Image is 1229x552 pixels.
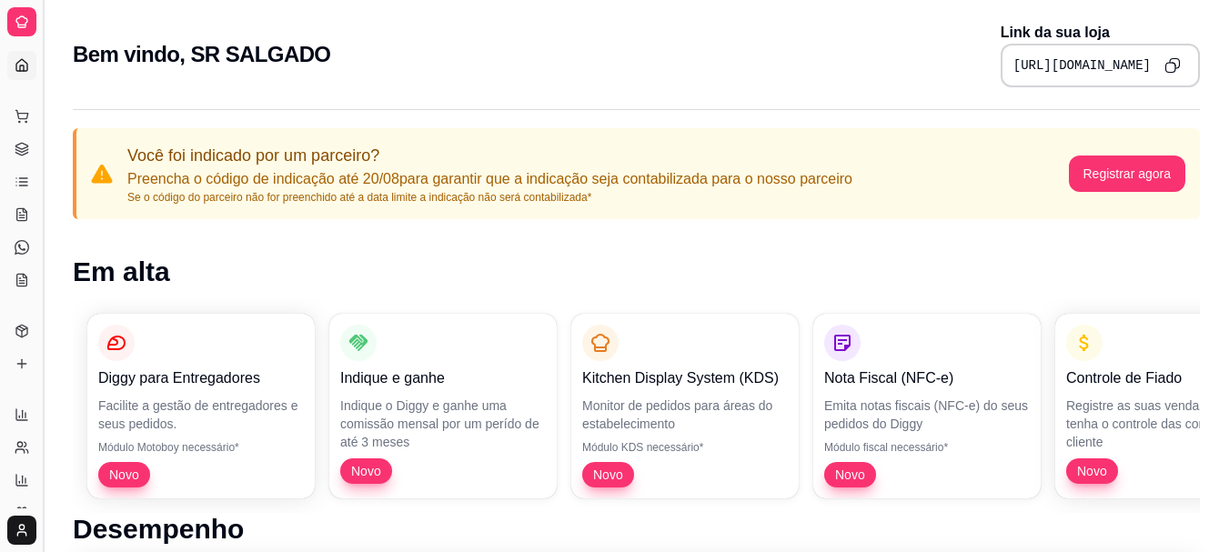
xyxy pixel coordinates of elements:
h1: Em alta [73,256,1200,288]
p: Kitchen Display System (KDS) [582,367,788,389]
p: Monitor de pedidos para áreas do estabelecimento [582,396,788,433]
p: Módulo KDS necessário* [582,440,788,455]
span: Novo [1070,462,1114,480]
p: Emita notas fiscais (NFC-e) do seus pedidos do Diggy [824,396,1030,433]
p: Facilite a gestão de entregadores e seus pedidos. [98,396,304,433]
p: Indique e ganhe [340,367,546,389]
p: Você foi indicado por um parceiro? [127,143,852,168]
button: Diggy para EntregadoresFacilite a gestão de entregadores e seus pedidos.Módulo Motoboy necessário... [87,314,315,498]
h1: Desempenho [73,513,1200,546]
p: Se o código do parceiro não for preenchido até a data limite a indicação não será contabilizada* [127,190,852,205]
button: Kitchen Display System (KDS)Monitor de pedidos para áreas do estabelecimentoMódulo KDS necessário... [571,314,799,498]
span: Novo [586,466,630,484]
p: Nota Fiscal (NFC-e) [824,367,1030,389]
button: Indique e ganheIndique o Diggy e ganhe uma comissão mensal por um perído de até 3 mesesNovo [329,314,557,498]
pre: [URL][DOMAIN_NAME] [1013,56,1151,75]
button: Registrar agora [1069,156,1186,192]
p: Preencha o código de indicação até 20/08 para garantir que a indicação seja contabilizada para o ... [127,168,852,190]
button: Copy to clipboard [1158,51,1187,80]
p: Diggy para Entregadores [98,367,304,389]
p: Módulo Motoboy necessário* [98,440,304,455]
span: Novo [828,466,872,484]
button: Nota Fiscal (NFC-e)Emita notas fiscais (NFC-e) do seus pedidos do DiggyMódulo fiscal necessário*Novo [813,314,1041,498]
h2: Bem vindo, SR SALGADO [73,40,330,69]
p: Link da sua loja [1001,22,1200,44]
p: Indique o Diggy e ganhe uma comissão mensal por um perído de até 3 meses [340,396,546,451]
span: Novo [102,466,146,484]
span: Novo [344,462,388,480]
p: Módulo fiscal necessário* [824,440,1030,455]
